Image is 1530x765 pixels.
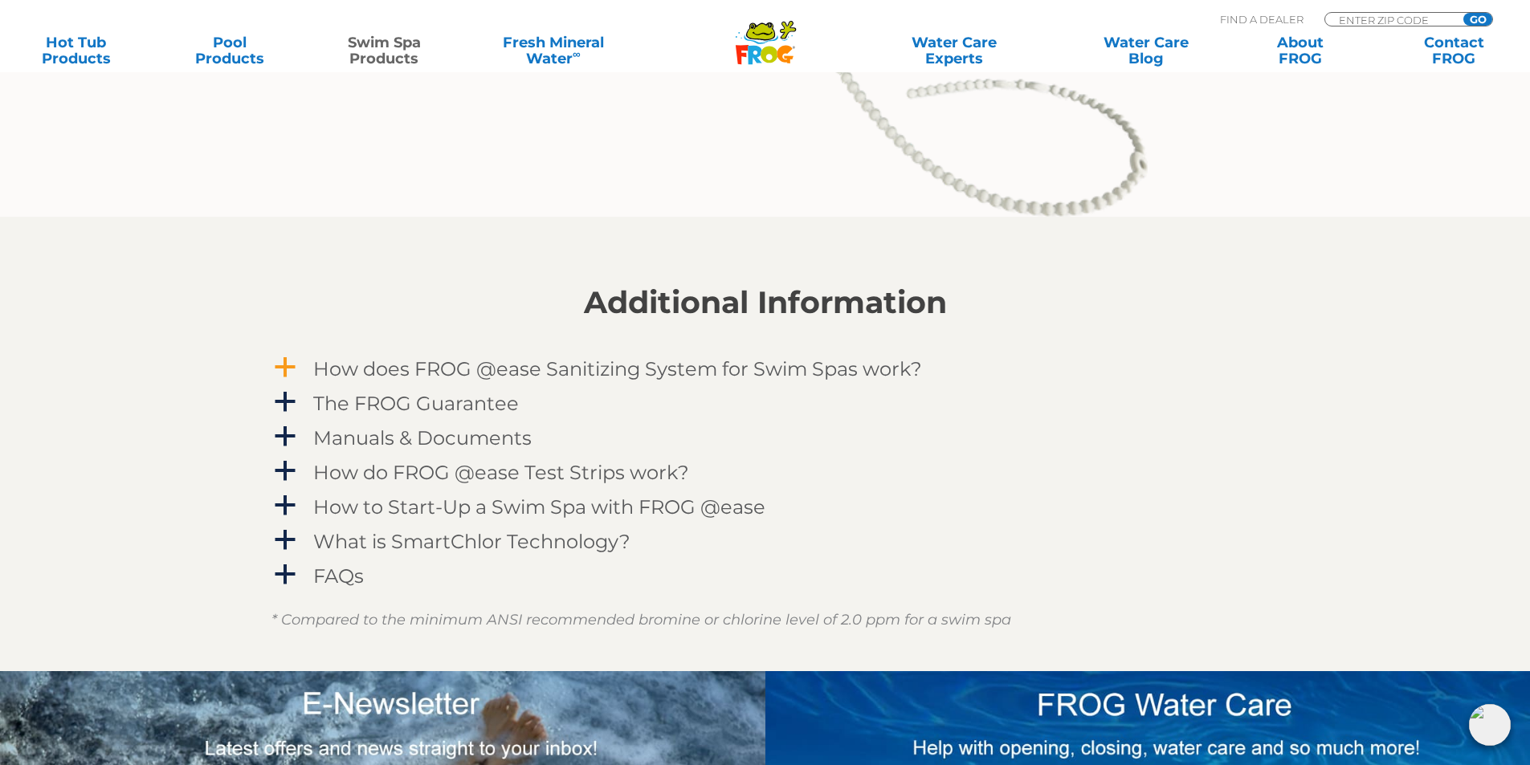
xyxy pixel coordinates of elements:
[271,423,1259,453] a: a Manuals & Documents
[1469,704,1511,746] img: openIcon
[273,390,297,414] span: a
[271,611,1011,629] em: * Compared to the minimum ANSI recommended bromine or chlorine level of 2.0 ppm for a swim spa
[16,35,136,67] a: Hot TubProducts
[857,35,1051,67] a: Water CareExperts
[573,47,581,60] sup: ∞
[313,393,519,414] h4: The FROG Guarantee
[478,35,628,67] a: Fresh MineralWater∞
[313,462,689,483] h4: How do FROG @ease Test Strips work?
[271,561,1259,591] a: a FAQs
[273,563,297,587] span: a
[271,389,1259,418] a: a The FROG Guarantee
[313,531,630,552] h4: What is SmartChlor Technology?
[313,565,364,587] h4: FAQs
[271,458,1259,487] a: a How do FROG @ease Test Strips work?
[1220,12,1304,26] p: Find A Dealer
[273,459,297,483] span: a
[324,35,444,67] a: Swim SpaProducts
[271,285,1259,320] h2: Additional Information
[273,528,297,552] span: a
[170,35,290,67] a: PoolProducts
[313,496,765,518] h4: How to Start-Up a Swim Spa with FROG @ease
[271,354,1259,384] a: a How does FROG @ease Sanitizing System for Swim Spas work?
[273,425,297,449] span: a
[1086,35,1206,67] a: Water CareBlog
[271,492,1259,522] a: a How to Start-Up a Swim Spa with FROG @ease
[273,356,297,380] span: a
[1337,13,1446,26] input: Zip Code Form
[1463,13,1492,26] input: GO
[1394,35,1514,67] a: ContactFROG
[273,494,297,518] span: a
[271,527,1259,556] a: a What is SmartChlor Technology?
[313,358,922,380] h4: How does FROG @ease Sanitizing System for Swim Spas work?
[1240,35,1360,67] a: AboutFROG
[313,427,532,449] h4: Manuals & Documents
